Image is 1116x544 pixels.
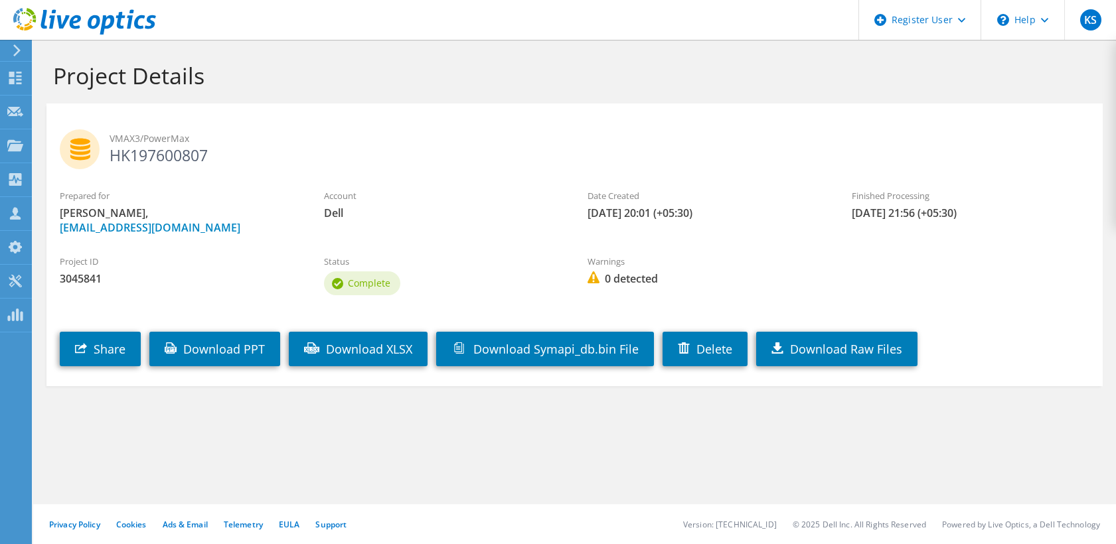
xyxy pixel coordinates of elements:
li: Version: [TECHNICAL_ID] [683,519,777,530]
span: [DATE] 20:01 (+05:30) [588,206,825,220]
a: EULA [279,519,299,530]
h1: Project Details [53,62,1089,90]
label: Project ID [60,255,297,268]
span: KS [1080,9,1101,31]
a: Telemetry [224,519,263,530]
a: Share [60,332,141,366]
span: Complete [348,277,390,289]
span: VMAX3/PowerMax [110,131,1089,146]
svg: \n [997,14,1009,26]
span: [PERSON_NAME], [60,206,297,235]
a: Cookies [116,519,147,530]
li: © 2025 Dell Inc. All Rights Reserved [793,519,926,530]
a: Privacy Policy [49,519,100,530]
a: Download XLSX [289,332,428,366]
a: Download Raw Files [756,332,917,366]
label: Date Created [588,189,825,202]
span: [DATE] 21:56 (+05:30) [852,206,1089,220]
span: 0 detected [588,271,825,286]
h2: HK197600807 [60,129,1089,163]
a: Ads & Email [163,519,208,530]
label: Finished Processing [852,189,1089,202]
label: Warnings [588,255,825,268]
span: 3045841 [60,271,297,286]
a: Support [315,519,347,530]
a: Delete [663,332,748,366]
a: Download Symapi_db.bin File [436,332,654,366]
label: Prepared for [60,189,297,202]
label: Status [324,255,562,268]
a: [EMAIL_ADDRESS][DOMAIN_NAME] [60,220,240,235]
label: Account [324,189,562,202]
a: Download PPT [149,332,280,366]
span: Dell [324,206,562,220]
li: Powered by Live Optics, a Dell Technology [942,519,1100,530]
